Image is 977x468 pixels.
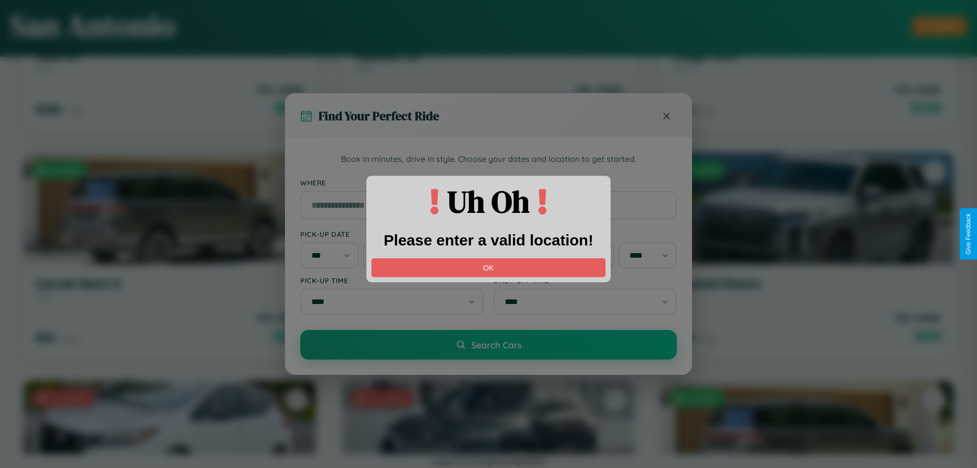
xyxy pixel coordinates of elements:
[494,230,677,238] label: Drop-off Date
[300,178,677,187] label: Where
[471,339,522,350] span: Search Cars
[300,230,483,238] label: Pick-up Date
[300,153,677,166] p: Book in minutes, drive in style. Choose your dates and location to get started.
[319,107,439,124] h3: Find Your Perfect Ride
[494,276,677,285] label: Drop-off Time
[300,276,483,285] label: Pick-up Time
